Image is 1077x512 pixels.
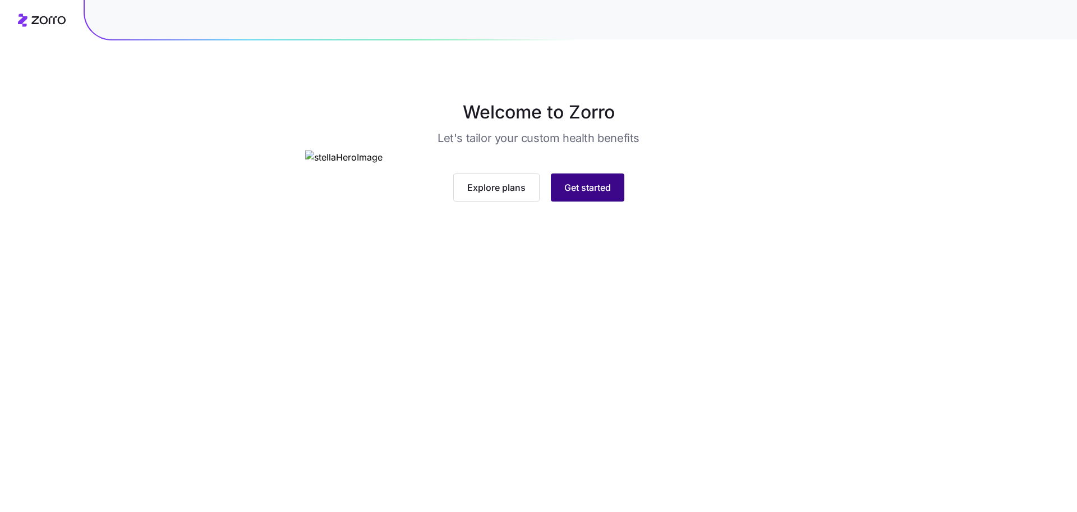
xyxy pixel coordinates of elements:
span: Explore plans [467,181,526,194]
button: Explore plans [453,173,540,202]
h1: Welcome to Zorro [260,99,817,126]
h3: Let's tailor your custom health benefits [438,130,639,146]
img: stellaHeroImage [305,150,772,164]
span: Get started [564,181,611,194]
button: Get started [551,173,624,202]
